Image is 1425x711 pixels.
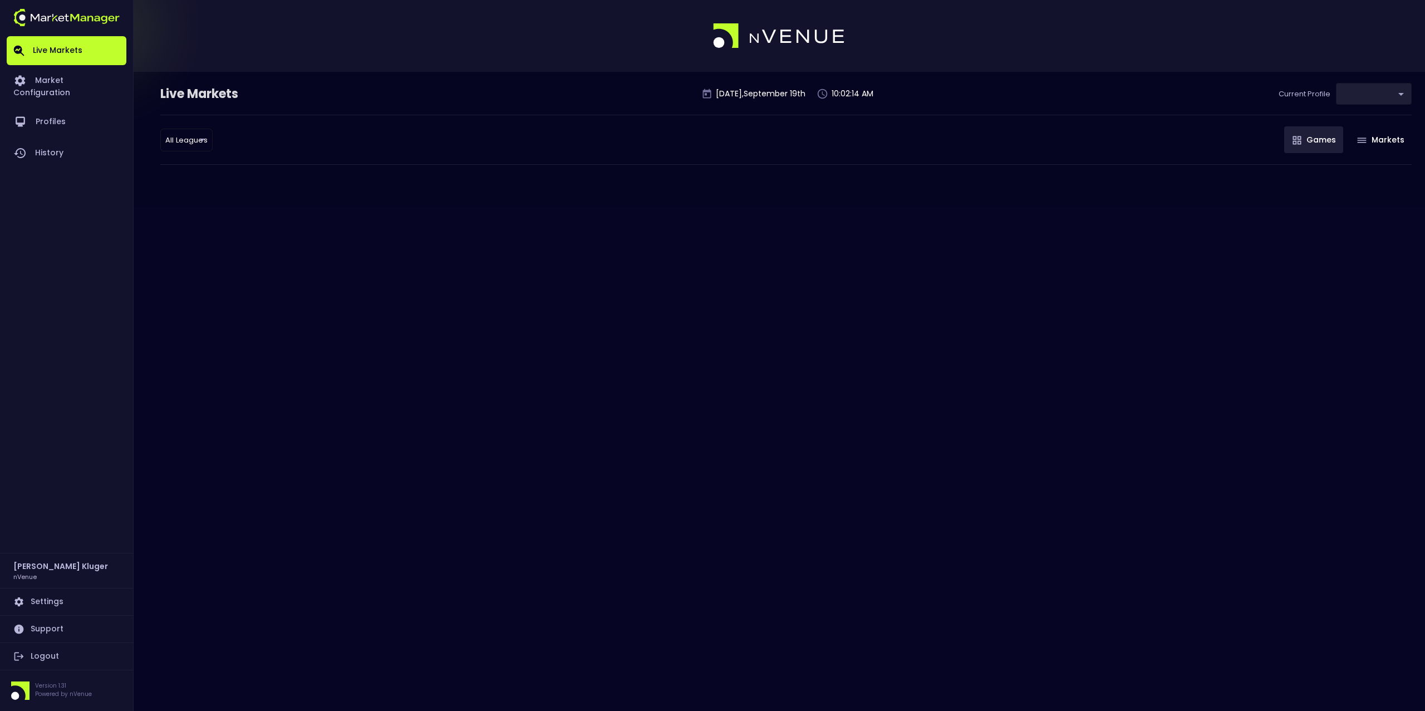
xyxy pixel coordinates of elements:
[1293,136,1301,145] img: gameIcon
[13,560,108,572] h2: [PERSON_NAME] Kluger
[7,589,126,615] a: Settings
[35,690,92,698] p: Powered by nVenue
[7,106,126,138] a: Profiles
[35,681,92,690] p: Version 1.31
[160,85,296,103] div: Live Markets
[713,23,846,49] img: logo
[7,138,126,169] a: History
[1349,126,1412,153] button: Markets
[1336,83,1412,105] div: ​
[160,129,213,151] div: ​
[7,36,126,65] a: Live Markets
[7,616,126,643] a: Support
[1284,126,1343,153] button: Games
[1279,89,1330,100] p: Current Profile
[13,9,120,26] img: logo
[832,88,873,100] p: 10:02:14 AM
[13,572,37,581] h3: nVenue
[716,88,805,100] p: [DATE] , September 19 th
[1357,138,1367,143] img: gameIcon
[7,643,126,670] a: Logout
[7,65,126,106] a: Market Configuration
[7,681,126,700] div: Version 1.31Powered by nVenue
